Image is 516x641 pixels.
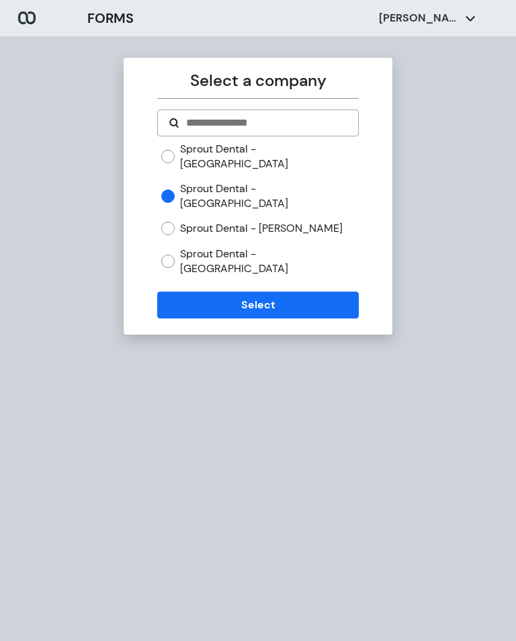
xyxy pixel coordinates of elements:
label: Sprout Dental - [GEOGRAPHIC_DATA] [180,247,358,275]
h3: FORMS [87,8,134,28]
p: Select a company [157,69,358,93]
input: Search [185,115,347,131]
label: Sprout Dental - [GEOGRAPHIC_DATA] [180,181,358,210]
label: Sprout Dental - [PERSON_NAME] [180,221,343,236]
button: Select [157,292,358,318]
label: Sprout Dental - [GEOGRAPHIC_DATA] [180,142,358,171]
p: [PERSON_NAME] [379,11,460,26]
